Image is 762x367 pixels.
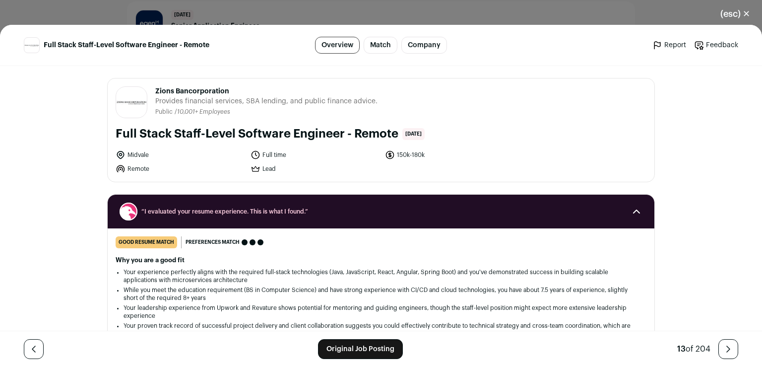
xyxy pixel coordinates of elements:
span: Preferences match [186,237,240,247]
h2: Why you are a good fit [116,256,646,264]
a: Company [401,37,447,54]
li: Full time [251,150,380,160]
span: Full Stack Staff-Level Software Engineer - Remote [44,40,209,50]
h1: Full Stack Staff-Level Software Engineer - Remote [116,126,398,142]
li: / [175,108,230,116]
a: Original Job Posting [318,339,403,359]
li: Public [155,108,175,116]
a: Report [652,40,686,50]
span: Provides financial services, SBA lending, and public finance advice. [155,96,378,106]
a: Feedback [694,40,738,50]
li: While you meet the education requirement (BS in Computer Science) and have strong experience with... [124,286,638,302]
li: Your leadership experience from Upwork and Revature shows potential for mentoring and guiding eng... [124,304,638,320]
li: Lead [251,164,380,174]
span: 13 [677,345,686,353]
li: 150k-180k [385,150,514,160]
li: Your experience perfectly aligns with the required full-stack technologies (Java, JavaScript, Rea... [124,268,638,284]
span: 10,001+ Employees [177,109,230,115]
a: Match [364,37,397,54]
span: “I evaluated your resume experience. This is what I found.” [141,208,621,216]
li: Remote [116,164,245,174]
span: Zions Bancorporation [155,86,378,96]
li: Midvale [116,150,245,160]
a: Overview [315,37,360,54]
img: 16833c27c537c963363fed9dc83ceb3ebcaabfa92a7bd310657e2981e1ba2c84 [24,44,39,47]
div: of 204 [677,343,710,355]
button: Close modal [708,3,762,25]
li: Your proven track record of successful project delivery and client collaboration suggests you cou... [124,322,638,338]
span: [DATE] [402,128,425,140]
div: good resume match [116,236,177,248]
img: 16833c27c537c963363fed9dc83ceb3ebcaabfa92a7bd310657e2981e1ba2c84 [116,100,147,105]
